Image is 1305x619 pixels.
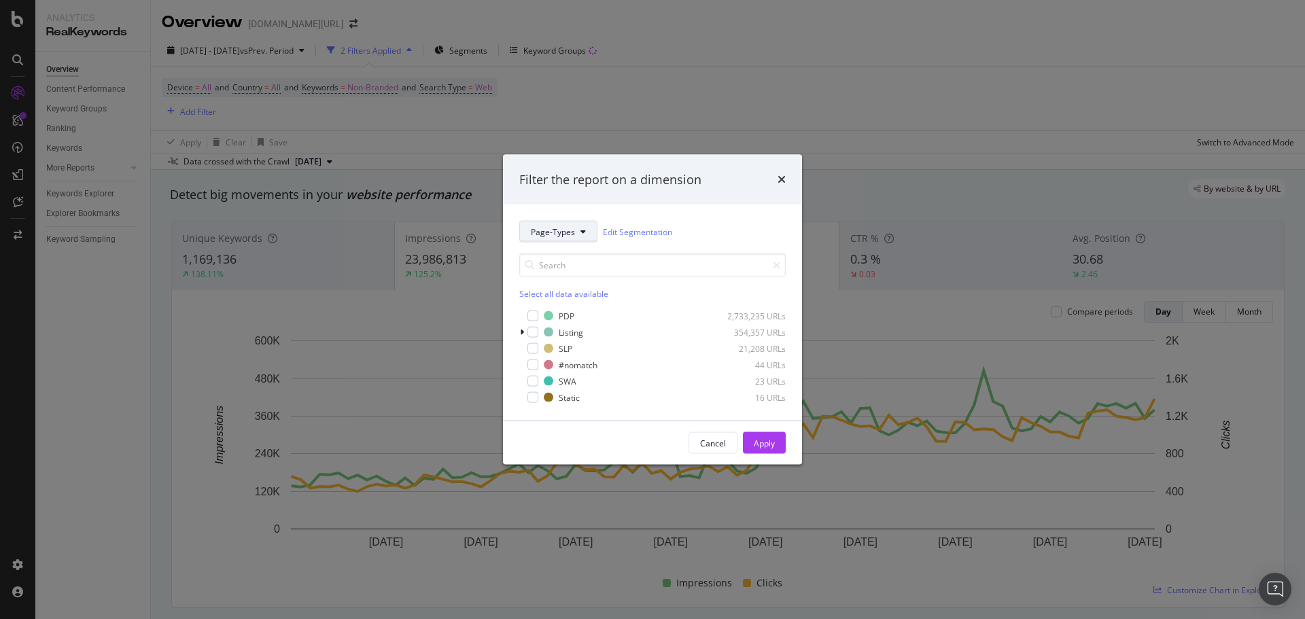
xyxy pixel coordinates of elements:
input: Search [519,253,786,277]
button: Page-Types [519,221,597,243]
div: Select all data available [519,288,786,300]
div: #nomatch [559,359,597,370]
div: times [778,171,786,188]
button: Cancel [689,432,737,454]
div: 44 URLs [719,359,786,370]
div: Listing [559,326,583,338]
div: Apply [754,437,775,448]
div: 23 URLs [719,375,786,387]
div: 354,357 URLs [719,326,786,338]
a: Edit Segmentation [603,224,672,238]
div: 21,208 URLs [719,342,786,354]
div: SLP [559,342,572,354]
div: 2,733,235 URLs [719,310,786,321]
div: Cancel [700,437,726,448]
div: modal [503,154,802,465]
div: Filter the report on a dimension [519,171,701,188]
button: Apply [743,432,786,454]
div: 16 URLs [719,391,786,403]
div: PDP [559,310,574,321]
div: Open Intercom Messenger [1259,573,1291,605]
div: SWA [559,375,576,387]
div: Static [559,391,580,403]
span: Page-Types [531,226,575,237]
